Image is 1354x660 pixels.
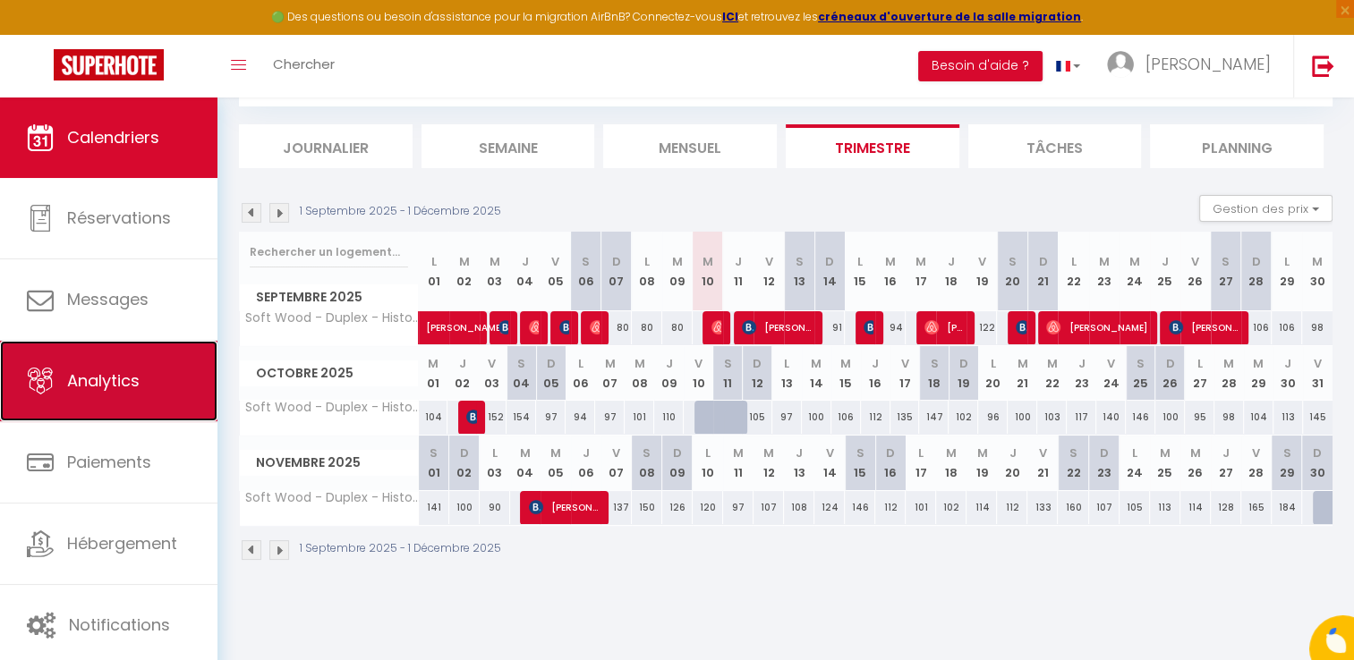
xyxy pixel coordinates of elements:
th: 12 [754,232,784,311]
th: 08 [625,346,654,401]
div: 165 [1241,491,1272,524]
button: Gestion des prix [1199,195,1333,222]
div: 104 [419,401,448,434]
th: 01 [419,346,448,401]
abbr: M [520,444,531,461]
th: 22 [1058,436,1088,490]
span: Octobre 2025 [240,360,418,386]
div: 91 [814,311,845,344]
abbr: M [1160,444,1171,461]
span: [PERSON_NAME] [1169,310,1239,344]
abbr: J [872,355,879,372]
div: 103 [1037,401,1067,434]
abbr: M [915,253,926,270]
th: 13 [784,436,814,490]
th: 02 [449,436,480,490]
div: 106 [831,401,861,434]
span: [PERSON_NAME] [742,310,813,344]
span: Analytics [67,369,140,392]
div: 124 [814,491,845,524]
th: 25 [1150,232,1180,311]
th: 20 [997,436,1027,490]
abbr: M [811,355,822,372]
th: 17 [890,346,920,401]
abbr: D [825,253,834,270]
span: Messages [67,288,149,310]
abbr: D [1100,444,1109,461]
p: 1 Septembre 2025 - 1 Décembre 2025 [300,203,501,220]
abbr: J [665,355,672,372]
span: Réservations [67,207,171,229]
abbr: D [1165,355,1174,372]
abbr: J [948,253,955,270]
th: 26 [1155,346,1185,401]
a: ICI [722,9,738,24]
div: 112 [875,491,906,524]
th: 27 [1211,232,1241,311]
abbr: L [492,444,498,461]
abbr: M [605,355,616,372]
div: 154 [507,401,536,434]
div: 135 [890,401,920,434]
abbr: S [1009,253,1017,270]
div: 95 [1185,401,1214,434]
abbr: M [634,355,645,372]
span: Soft Wood - Duplex - Historique [243,311,422,325]
div: 113 [1273,401,1303,434]
th: 05 [541,436,571,490]
abbr: J [1162,253,1169,270]
div: 145 [1303,401,1333,434]
th: 17 [906,232,936,311]
th: 13 [772,346,802,401]
div: 90 [480,491,510,524]
th: 02 [449,232,480,311]
th: 01 [419,232,449,311]
div: 98 [1214,401,1244,434]
th: 23 [1089,232,1120,311]
div: 102 [949,401,978,434]
abbr: S [856,444,864,461]
th: 29 [1244,346,1273,401]
th: 21 [1008,346,1037,401]
div: 102 [936,491,967,524]
div: 106 [1272,311,1302,344]
th: 26 [1180,436,1211,490]
span: Hébergement [67,532,177,554]
abbr: L [1196,355,1202,372]
div: 105 [1120,491,1150,524]
button: Besoin d'aide ? [918,51,1043,81]
th: 18 [919,346,949,401]
div: 94 [875,311,906,344]
div: 114 [1180,491,1211,524]
div: 94 [566,401,595,434]
th: 21 [1027,436,1058,490]
abbr: M [1223,355,1234,372]
div: 147 [919,401,949,434]
th: 24 [1120,436,1150,490]
th: 03 [480,436,510,490]
span: [PERSON_NAME] [426,301,508,335]
th: 24 [1120,232,1150,311]
span: [PERSON_NAME] [711,310,721,344]
th: 12 [754,436,784,490]
img: Super Booking [54,49,164,80]
th: 19 [967,232,997,311]
th: 30 [1302,436,1333,490]
div: 80 [601,311,632,344]
th: 14 [814,232,845,311]
abbr: L [918,444,924,461]
li: Semaine [422,124,595,168]
div: 97 [536,401,566,434]
th: 05 [536,346,566,401]
th: 05 [541,232,571,311]
div: 107 [754,491,784,524]
abbr: L [784,355,789,372]
abbr: J [1078,355,1086,372]
th: 19 [949,346,978,401]
span: Calendriers [67,126,159,148]
div: 101 [906,491,936,524]
th: 04 [510,232,541,311]
a: [PERSON_NAME] [419,311,449,345]
th: 09 [654,346,684,401]
span: Giedre Gliaubertiene [864,310,873,344]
